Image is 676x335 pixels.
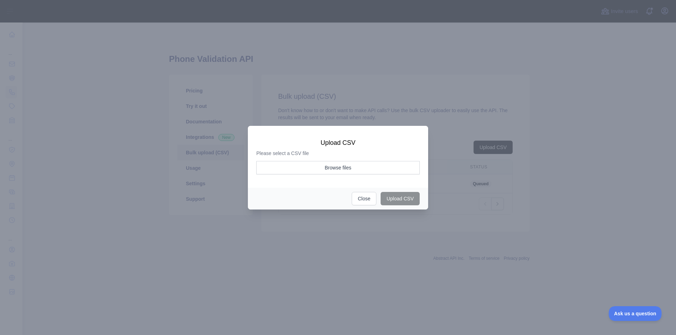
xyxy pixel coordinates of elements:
h3: Upload CSV [256,138,420,147]
button: Browse files [256,161,420,174]
p: Please select a CSV file [256,150,420,157]
button: Upload CSV [381,192,420,205]
iframe: Toggle Customer Support [609,306,662,321]
button: Close [352,192,376,205]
